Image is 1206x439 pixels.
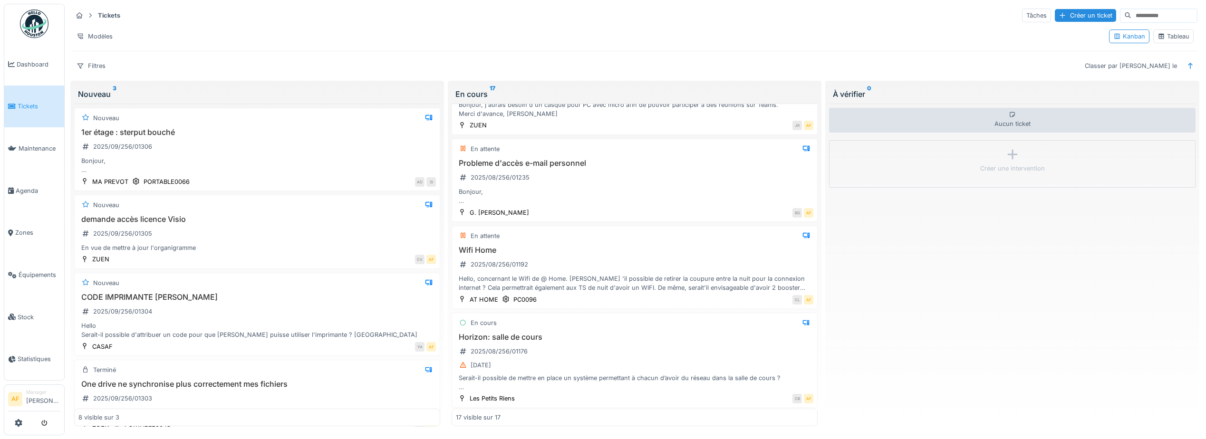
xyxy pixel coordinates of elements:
[456,187,813,205] div: Bonjour, Je n'arrive pas à avoir accès à mon adresse e-mail. Lilia
[18,354,60,363] span: Statistiques
[4,338,64,381] a: Statistiques
[26,389,60,409] li: [PERSON_NAME]
[16,186,60,195] span: Agenda
[4,296,64,338] a: Stock
[792,295,802,305] div: CL
[4,254,64,296] a: Équipements
[15,228,60,237] span: Zones
[72,29,117,43] div: Modèles
[833,88,1191,100] div: À vérifier
[8,392,22,406] li: AF
[92,255,109,264] div: ZUEN
[804,295,813,305] div: AF
[471,347,528,356] div: 2025/08/256/01176
[980,164,1045,173] div: Créer une intervention
[18,102,60,111] span: Tickets
[19,270,60,279] span: Équipements
[867,88,871,100] sup: 0
[4,86,64,128] a: Tickets
[4,127,64,170] a: Maintenance
[93,142,152,151] div: 2025/09/256/01306
[78,413,119,422] div: 8 visible sur 3
[72,59,110,73] div: Filtres
[20,10,48,38] img: Badge_color-CXgf-gQk.svg
[1022,9,1051,22] div: Tâches
[18,313,60,322] span: Stock
[1158,32,1189,41] div: Tableau
[92,342,113,351] div: CASAF
[78,156,436,174] div: Bonjour, Le sterput de la salle d'eau du 1er étage (côté chambre 101 et 118) est bouché. Ca occas...
[1113,32,1145,41] div: Kanban
[415,255,425,264] div: CV
[1081,59,1181,73] div: Classer par [PERSON_NAME] le
[8,389,60,411] a: AF Manager[PERSON_NAME]
[426,342,436,352] div: AF
[426,177,436,187] div: SI
[78,88,436,100] div: Nouveau
[78,243,436,252] div: En vue de mettre à jour l'organigramme
[113,88,116,100] sup: 3
[78,408,436,417] div: One drive ne synchronise plus correctement mes fichiers
[792,394,802,403] div: CB
[792,208,802,218] div: BG
[4,43,64,86] a: Dashboard
[93,365,116,374] div: Terminé
[426,255,436,264] div: AF
[456,333,813,342] h3: Horizon: salle de cours
[93,229,152,238] div: 2025/09/256/01305
[513,295,537,304] div: PC0096
[144,177,190,186] div: PORTABLE0066
[4,212,64,254] a: Zones
[471,173,530,182] div: 2025/08/256/01235
[804,208,813,218] div: AF
[78,293,436,302] h3: CODE IMPRIMANTE [PERSON_NAME]
[471,361,491,370] div: [DATE]
[471,260,528,269] div: 2025/08/256/01192
[456,246,813,255] h3: Wifi Home
[456,100,813,118] div: Bonjour, j'aurais besoin d'un casque pour PC avec micro afin de pouvoir participer à des réunions...
[92,177,128,186] div: MA PREVOT
[471,231,500,240] div: En attente
[78,215,436,224] h3: demande accès licence Visio
[78,380,436,389] h3: One drive ne synchronise plus correctement mes fichiers
[415,177,425,187] div: AD
[804,394,813,403] div: AF
[93,278,119,287] div: Nouveau
[1055,9,1116,22] div: Créer un ticket
[456,274,813,292] div: Hello, concernant le Wifi de @ Home. [PERSON_NAME] 'il possible de retirer la coupure entre la nu...
[471,318,497,327] div: En cours
[455,88,814,100] div: En cours
[471,144,500,153] div: En attente
[470,121,487,130] div: ZUEN
[94,11,124,20] strong: Tickets
[456,373,813,391] div: Serait-il possible de mettre en place un système permettant à chacun d’avoir du réseau dans la sa...
[26,389,60,396] div: Manager
[804,121,813,130] div: AF
[19,144,60,153] span: Maintenance
[93,394,152,403] div: 2025/09/256/01303
[456,159,813,168] h3: Probleme d'accès e-mail personnel
[93,114,119,123] div: Nouveau
[456,413,501,422] div: 17 visible sur 17
[792,121,802,130] div: JR
[17,60,60,69] span: Dashboard
[470,394,515,403] div: Les Petits Riens
[93,200,119,210] div: Nouveau
[78,128,436,137] h3: 1er étage : sterput bouché
[78,321,436,339] div: Hello Serait-il possible d'attribuer un code pour que [PERSON_NAME] puisse utiliser l'imprimante ...
[4,170,64,212] a: Agenda
[470,295,498,304] div: AT HOME
[470,208,529,217] div: G. [PERSON_NAME]
[415,342,425,352] div: YA
[490,88,495,100] sup: 17
[93,307,152,316] div: 2025/09/256/01304
[829,108,1195,133] div: Aucun ticket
